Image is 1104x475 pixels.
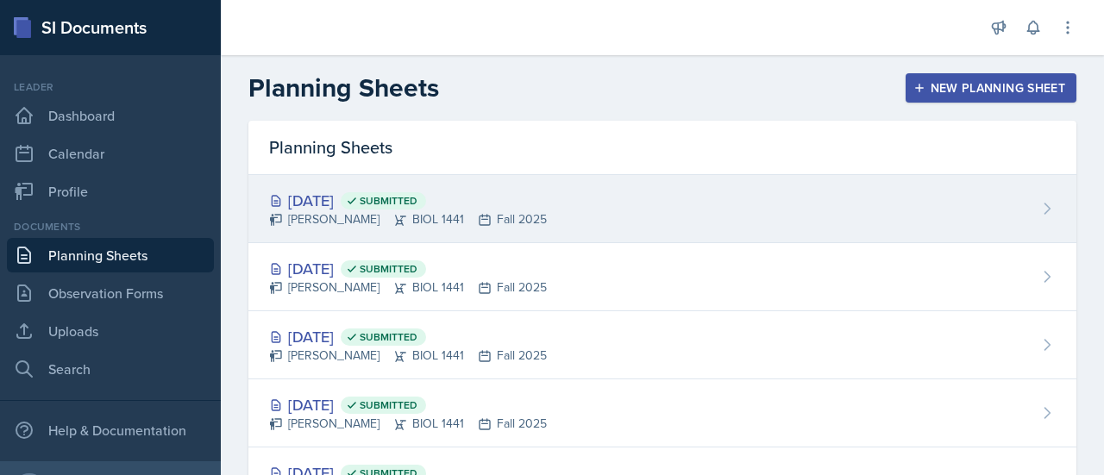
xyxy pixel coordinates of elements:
[360,194,417,208] span: Submitted
[360,330,417,344] span: Submitted
[248,121,1076,175] div: Planning Sheets
[7,238,214,272] a: Planning Sheets
[7,79,214,95] div: Leader
[269,257,547,280] div: [DATE]
[7,219,214,234] div: Documents
[906,73,1076,103] button: New Planning Sheet
[7,276,214,310] a: Observation Forms
[269,347,547,365] div: [PERSON_NAME] BIOL 1441 Fall 2025
[360,262,417,276] span: Submitted
[7,98,214,133] a: Dashboard
[248,243,1076,311] a: [DATE] Submitted [PERSON_NAME]BIOL 1441Fall 2025
[269,393,547,416] div: [DATE]
[248,72,439,103] h2: Planning Sheets
[269,415,547,433] div: [PERSON_NAME] BIOL 1441 Fall 2025
[917,81,1065,95] div: New Planning Sheet
[269,210,547,228] div: [PERSON_NAME] BIOL 1441 Fall 2025
[7,352,214,386] a: Search
[360,398,417,412] span: Submitted
[269,325,547,348] div: [DATE]
[7,314,214,348] a: Uploads
[248,379,1076,447] a: [DATE] Submitted [PERSON_NAME]BIOL 1441Fall 2025
[7,136,214,171] a: Calendar
[269,278,547,297] div: [PERSON_NAME] BIOL 1441 Fall 2025
[248,175,1076,243] a: [DATE] Submitted [PERSON_NAME]BIOL 1441Fall 2025
[7,174,214,209] a: Profile
[269,189,547,212] div: [DATE]
[248,311,1076,379] a: [DATE] Submitted [PERSON_NAME]BIOL 1441Fall 2025
[7,413,214,447] div: Help & Documentation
